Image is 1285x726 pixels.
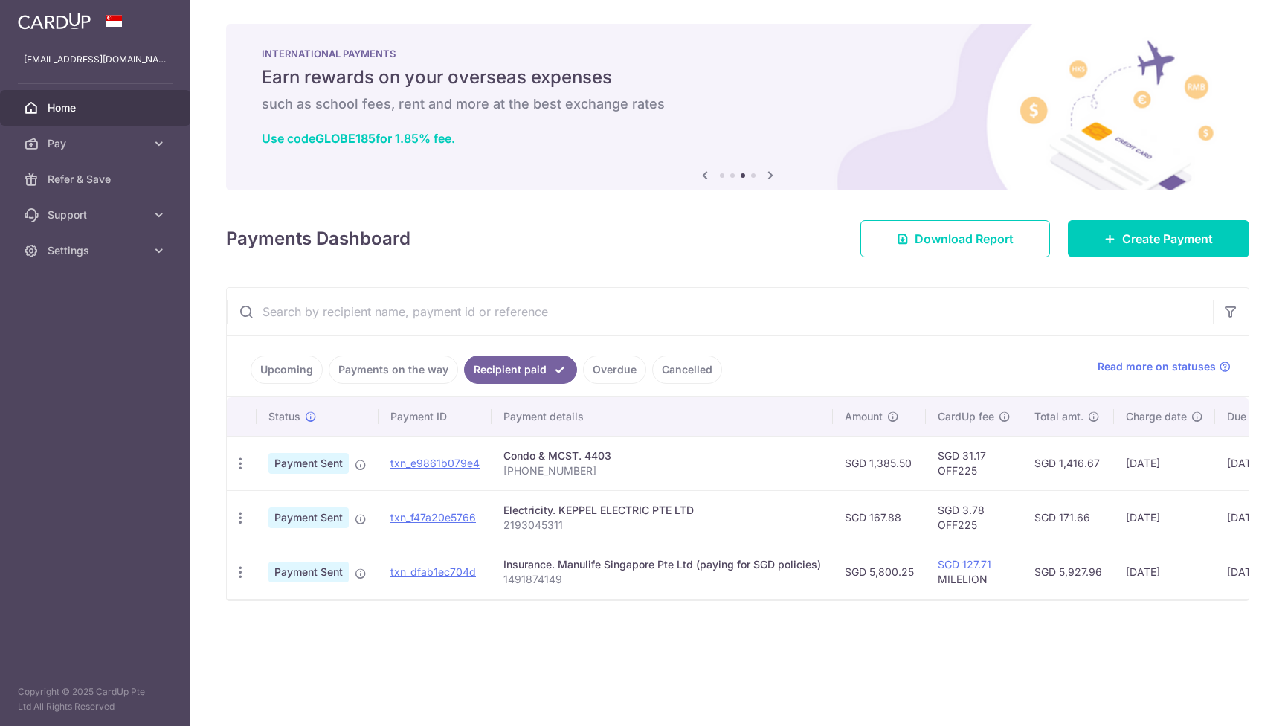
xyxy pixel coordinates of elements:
a: Create Payment [1068,220,1249,257]
span: Charge date [1126,409,1187,424]
p: [EMAIL_ADDRESS][DOMAIN_NAME] [24,52,167,67]
td: SGD 167.88 [833,490,926,544]
img: International Payment Banner [226,24,1249,190]
a: txn_e9861b079e4 [390,457,480,469]
span: Payment Sent [268,507,349,528]
td: MILELION [926,544,1022,599]
td: SGD 5,927.96 [1022,544,1114,599]
a: SGD 127.71 [938,558,991,571]
span: Home [48,100,146,115]
a: txn_dfab1ec704d [390,565,476,578]
p: 1491874149 [503,572,821,587]
td: SGD 171.66 [1022,490,1114,544]
span: Total amt. [1034,409,1083,424]
h6: such as school fees, rent and more at the best exchange rates [262,95,1214,113]
a: Read more on statuses [1098,359,1231,374]
span: Create Payment [1122,230,1213,248]
span: Settings [48,243,146,258]
a: Cancelled [652,356,722,384]
div: Condo & MCST. 4403 [503,449,821,463]
span: Payment Sent [268,453,349,474]
a: Payments on the way [329,356,458,384]
td: SGD 3.78 OFF225 [926,490,1022,544]
iframe: Opens a widget where you can find more information [1189,681,1270,719]
p: INTERNATIONAL PAYMENTS [262,48,1214,60]
span: Read more on statuses [1098,359,1216,374]
span: Support [48,208,146,222]
td: SGD 31.17 OFF225 [926,436,1022,490]
div: Electricity. KEPPEL ELECTRIC PTE LTD [503,503,821,518]
span: Refer & Save [48,172,146,187]
img: CardUp [18,12,91,30]
td: [DATE] [1114,544,1215,599]
span: CardUp fee [938,409,994,424]
h4: Payments Dashboard [226,225,410,252]
span: Due date [1227,409,1272,424]
span: Amount [845,409,883,424]
h5: Earn rewards on your overseas expenses [262,65,1214,89]
a: Download Report [860,220,1050,257]
p: 2193045311 [503,518,821,533]
a: txn_f47a20e5766 [390,511,476,524]
th: Payment details [492,397,833,436]
th: Payment ID [379,397,492,436]
a: Recipient paid [464,356,577,384]
td: SGD 1,385.50 [833,436,926,490]
p: [PHONE_NUMBER] [503,463,821,478]
a: Upcoming [251,356,323,384]
span: Pay [48,136,146,151]
span: Status [268,409,300,424]
td: [DATE] [1114,436,1215,490]
td: SGD 1,416.67 [1022,436,1114,490]
td: [DATE] [1114,490,1215,544]
td: SGD 5,800.25 [833,544,926,599]
a: Overdue [583,356,646,384]
b: GLOBE185 [315,131,376,146]
div: Insurance. Manulife Singapore Pte Ltd (paying for SGD policies) [503,557,821,572]
a: Use codeGLOBE185for 1.85% fee. [262,131,455,146]
span: Download Report [915,230,1014,248]
span: Payment Sent [268,562,349,582]
input: Search by recipient name, payment id or reference [227,288,1213,335]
